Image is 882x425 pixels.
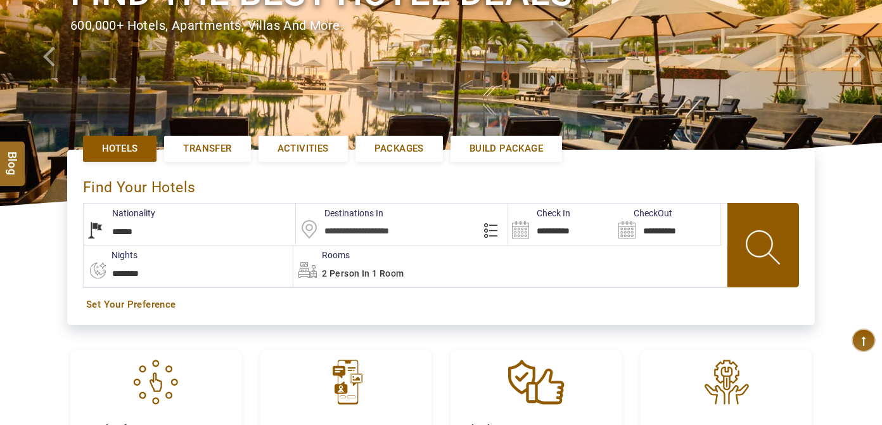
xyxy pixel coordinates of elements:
[293,249,350,261] label: Rooms
[508,207,570,219] label: Check In
[83,166,799,203] div: Find Your Hotels
[83,136,157,162] a: Hotels
[70,16,812,35] div: 600,000+ hotels, apartments, villas and more.
[355,136,443,162] a: Packages
[259,136,348,162] a: Activities
[183,142,231,155] span: Transfer
[374,142,424,155] span: Packages
[470,142,543,155] span: Build Package
[83,249,137,261] label: nights
[508,204,614,245] input: Search
[4,152,21,162] span: Blog
[164,136,250,162] a: Transfer
[102,142,137,155] span: Hotels
[86,298,796,311] a: Set Your Preference
[615,207,672,219] label: CheckOut
[615,204,720,245] input: Search
[84,207,155,219] label: Nationality
[322,268,404,278] span: 2 Person in 1 Room
[451,136,562,162] a: Build Package
[278,142,329,155] span: Activities
[296,207,383,219] label: Destinations In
